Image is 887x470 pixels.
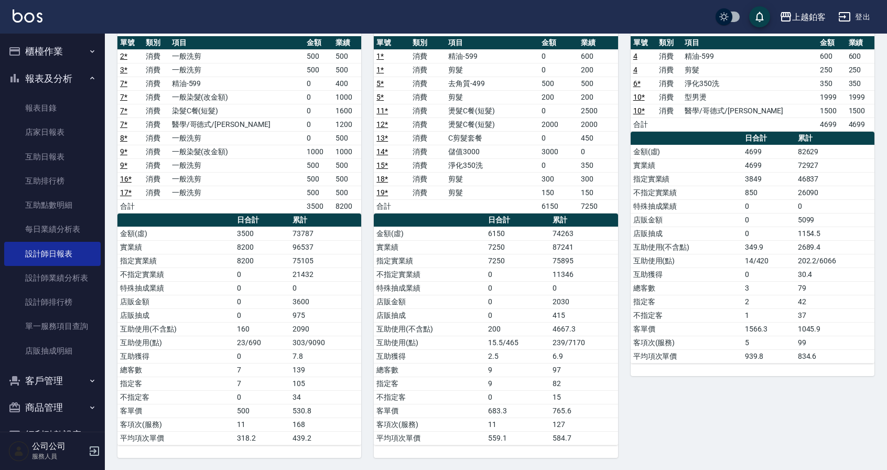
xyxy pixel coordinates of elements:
[795,132,874,145] th: 累計
[333,77,361,90] td: 400
[631,254,742,268] td: 互助使用(點)
[817,77,846,90] td: 350
[742,295,795,308] td: 2
[656,49,682,63] td: 消費
[846,63,874,77] td: 250
[795,227,874,240] td: 1154.5
[4,38,101,65] button: 櫃檯作業
[539,90,578,104] td: 200
[8,441,29,462] img: Person
[742,349,795,363] td: 939.8
[13,9,42,23] img: Logo
[631,199,742,213] td: 特殊抽成業績
[539,145,578,158] td: 3000
[817,49,846,63] td: 600
[117,390,234,404] td: 不指定客
[304,104,332,117] td: 0
[169,117,305,131] td: 醫學/哥德式/[PERSON_NAME]
[117,36,361,213] table: a dense table
[446,158,539,172] td: 淨化350洗
[578,49,618,63] td: 600
[795,172,874,186] td: 46837
[485,308,550,322] td: 0
[742,281,795,295] td: 3
[410,63,446,77] td: 消費
[485,377,550,390] td: 9
[631,322,742,336] td: 客單價
[333,90,361,104] td: 1000
[333,104,361,117] td: 1600
[374,308,485,322] td: 店販抽成
[143,104,169,117] td: 消費
[169,36,305,50] th: 項目
[834,7,874,27] button: 登出
[32,452,85,461] p: 服務人員
[795,295,874,308] td: 42
[742,172,795,186] td: 3849
[410,172,446,186] td: 消費
[143,77,169,90] td: 消費
[4,217,101,241] a: 每日業績分析表
[290,377,361,390] td: 105
[550,377,618,390] td: 82
[290,308,361,322] td: 975
[631,213,742,227] td: 店販金額
[304,172,332,186] td: 500
[410,104,446,117] td: 消費
[234,213,290,227] th: 日合計
[4,193,101,217] a: 互助點數明細
[846,90,874,104] td: 1999
[304,63,332,77] td: 500
[578,158,618,172] td: 350
[374,349,485,363] td: 互助獲得
[290,281,361,295] td: 0
[578,199,618,213] td: 7250
[550,254,618,268] td: 75895
[374,363,485,377] td: 總客數
[742,145,795,158] td: 4699
[374,254,485,268] td: 指定實業績
[539,186,578,199] td: 150
[374,336,485,349] td: 互助使用(點)
[550,349,618,363] td: 6.9
[304,145,332,158] td: 1000
[631,117,656,131] td: 合計
[485,281,550,295] td: 0
[795,240,874,254] td: 2689.4
[143,36,169,50] th: 類別
[117,254,234,268] td: 指定實業績
[290,295,361,308] td: 3600
[234,363,290,377] td: 7
[631,132,874,364] table: a dense table
[234,390,290,404] td: 0
[169,131,305,145] td: 一般洗剪
[304,131,332,145] td: 0
[485,349,550,363] td: 2.5
[795,322,874,336] td: 1045.9
[143,90,169,104] td: 消費
[631,295,742,308] td: 指定客
[410,186,446,199] td: 消費
[817,90,846,104] td: 1999
[485,336,550,349] td: 15.5/465
[234,295,290,308] td: 0
[117,295,234,308] td: 店販金額
[446,145,539,158] td: 儲值3000
[169,186,305,199] td: 一般洗剪
[410,158,446,172] td: 消費
[656,36,682,50] th: 類別
[846,49,874,63] td: 600
[485,213,550,227] th: 日合計
[117,377,234,390] td: 指定客
[550,322,618,336] td: 4667.3
[775,6,830,28] button: 上越鉑客
[117,281,234,295] td: 特殊抽成業績
[578,77,618,90] td: 500
[410,36,446,50] th: 類別
[290,404,361,418] td: 530.8
[795,199,874,213] td: 0
[333,131,361,145] td: 500
[290,349,361,363] td: 7.8
[485,268,550,281] td: 0
[742,158,795,172] td: 4699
